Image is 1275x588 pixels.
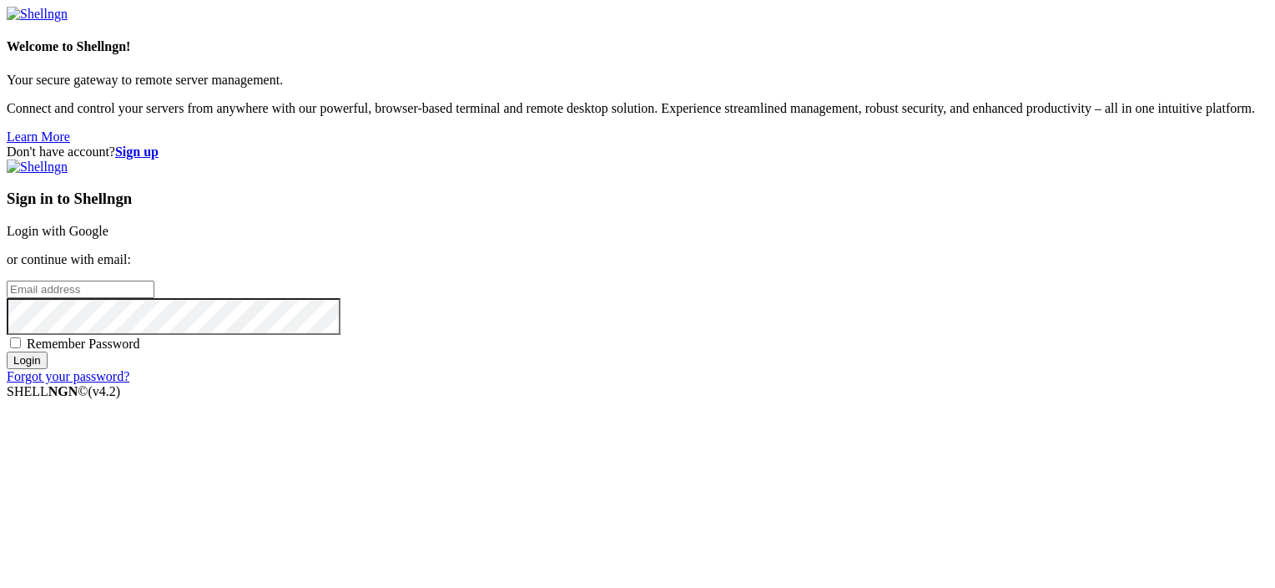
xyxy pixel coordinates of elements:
input: Email address [7,281,154,298]
a: Login with Google [7,224,108,238]
img: Shellngn [7,160,68,175]
input: Remember Password [10,337,21,348]
p: Your secure gateway to remote server management. [7,73,1268,88]
a: Forgot your password? [7,369,129,383]
h3: Sign in to Shellngn [7,190,1268,208]
p: or continue with email: [7,252,1268,267]
div: Don't have account? [7,144,1268,160]
p: Connect and control your servers from anywhere with our powerful, browser-based terminal and remo... [7,101,1268,116]
b: NGN [48,384,78,398]
span: Remember Password [27,337,140,351]
a: Sign up [115,144,159,159]
input: Login [7,352,48,369]
h4: Welcome to Shellngn! [7,39,1268,54]
span: 4.2.0 [88,384,121,398]
img: Shellngn [7,7,68,22]
span: SHELL © [7,384,120,398]
a: Learn More [7,129,70,144]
